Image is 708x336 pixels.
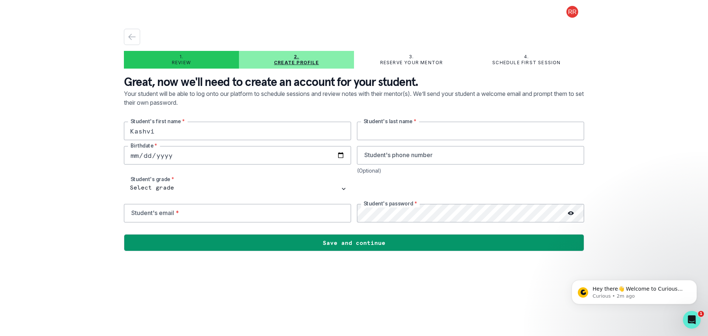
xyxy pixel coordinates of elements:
p: Review [172,60,191,66]
p: 4. [524,54,529,60]
span: 1 [698,311,704,317]
p: Your student will be able to log onto our platform to schedule sessions and review notes with the... [124,89,584,122]
p: 3. [409,54,414,60]
p: 1. [180,54,183,60]
iframe: Intercom live chat [683,311,701,329]
p: 2. [294,54,299,60]
p: Create profile [274,60,319,66]
button: profile picture [560,6,584,18]
div: (Optional) [357,167,584,174]
button: Save and continue [124,234,584,251]
p: Great, now we'll need to create an account for your student. [124,75,584,89]
iframe: Intercom notifications message [560,264,708,316]
p: Reserve your mentor [380,60,443,66]
p: Schedule first session [492,60,560,66]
